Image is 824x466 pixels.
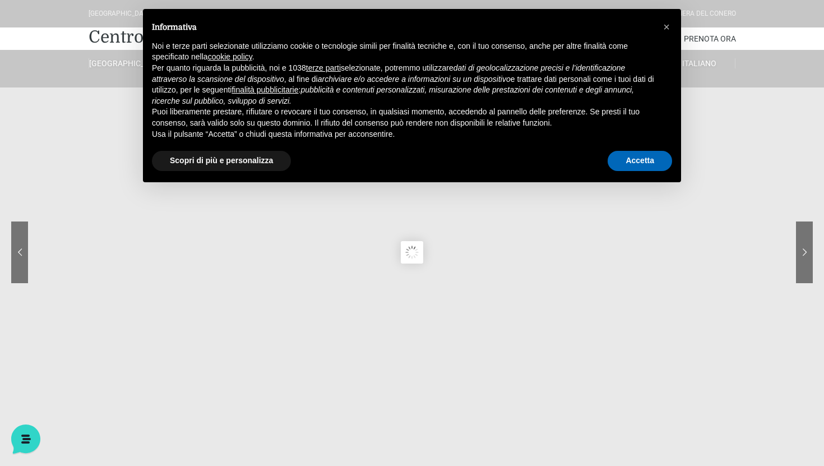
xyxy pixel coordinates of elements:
[658,18,675,36] button: Chiudi questa informativa
[78,360,147,386] button: Messaggi
[9,9,188,45] h2: Ciao da De Angelis Resort 👋
[73,146,165,155] span: Inizia una conversazione
[152,63,654,107] p: Per quanto riguarda la pubblicità, noi e 1038 selezionate, potremmo utilizzare , al fine di e tra...
[9,49,188,72] p: La nostra missione è rendere la tua esperienza straordinaria!
[18,139,206,162] button: Inizia una conversazione
[152,151,291,171] button: Scopri di più e personalizza
[152,107,654,128] p: Puoi liberamente prestare, rifiutare o revocare il tuo consenso, in qualsiasi momento, accedendo ...
[146,360,215,386] button: Aiuto
[208,52,252,61] a: cookie policy
[9,360,78,386] button: Home
[306,63,341,74] button: terze parti
[663,21,670,33] span: ×
[89,58,160,68] a: [GEOGRAPHIC_DATA]
[173,376,189,386] p: Aiuto
[9,422,43,456] iframe: Customerly Messenger Launcher
[34,376,53,386] p: Home
[18,184,87,193] span: Trova una risposta
[684,27,736,50] a: Prenota Ora
[25,208,183,219] input: Cerca un articolo...
[119,184,206,193] a: Apri Centro Assistenza
[152,63,625,84] em: dati di geolocalizzazione precisi e l’identificazione attraverso la scansione del dispositivo
[232,85,298,96] button: finalità pubblicitarie
[97,376,127,386] p: Messaggi
[670,8,736,19] div: Riviera Del Conero
[18,108,40,130] img: light
[89,26,305,48] a: Centro Vacanze De Angelis
[18,90,95,99] span: Le tue conversazioni
[682,59,716,68] span: Italiano
[608,151,672,171] button: Accetta
[664,58,735,68] a: Italiano
[152,129,654,140] p: Usa il pulsante “Accetta” o chiudi questa informativa per acconsentire.
[152,41,654,63] p: Noi e terze parti selezionate utilizziamo cookie o tecnologie simili per finalità tecniche e, con...
[152,85,634,105] em: pubblicità e contenuti personalizzati, misurazione delle prestazioni dei contenuti e degli annunc...
[318,75,511,84] em: archiviare e/o accedere a informazioni su un dispositivo
[89,8,153,19] div: [GEOGRAPHIC_DATA]
[36,108,58,130] img: light
[152,22,654,32] h2: Informativa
